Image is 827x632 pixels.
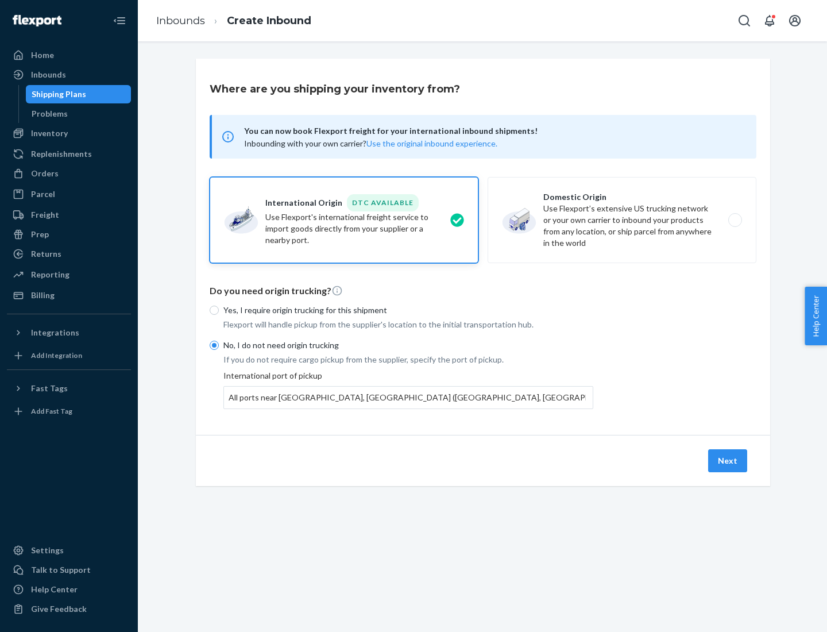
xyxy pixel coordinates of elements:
[7,65,131,84] a: Inbounds
[31,406,72,416] div: Add Fast Tag
[210,82,460,97] h3: Where are you shipping your inventory from?
[244,138,497,148] span: Inbounding with your own carrier?
[31,69,66,80] div: Inbounds
[223,354,593,365] p: If you do not require cargo pickup from the supplier, specify the port of pickup.
[227,14,311,27] a: Create Inbound
[7,124,131,142] a: Inventory
[223,319,593,330] p: Flexport will handle pickup from the supplier's location to the initial transportation hub.
[31,564,91,576] div: Talk to Support
[758,9,781,32] button: Open notifications
[31,327,79,338] div: Integrations
[32,88,86,100] div: Shipping Plans
[31,49,54,61] div: Home
[7,46,131,64] a: Home
[31,128,68,139] div: Inventory
[223,305,593,316] p: Yes, I require origin trucking for this shipment
[7,379,131,398] button: Fast Tags
[32,108,68,120] div: Problems
[31,383,68,394] div: Fast Tags
[223,340,593,351] p: No, I do not need origin trucking
[7,346,131,365] a: Add Integration
[147,4,320,38] ol: breadcrumbs
[7,286,131,305] a: Billing
[7,185,131,203] a: Parcel
[366,138,497,149] button: Use the original inbound experience.
[223,370,593,409] div: International port of pickup
[7,245,131,263] a: Returns
[7,600,131,618] button: Give Feedback
[31,248,61,260] div: Returns
[31,209,59,221] div: Freight
[31,350,82,360] div: Add Integration
[805,287,827,345] button: Help Center
[7,323,131,342] button: Integrations
[31,168,59,179] div: Orders
[7,206,131,224] a: Freight
[13,15,61,26] img: Flexport logo
[31,148,92,160] div: Replenishments
[7,541,131,560] a: Settings
[108,9,131,32] button: Close Navigation
[31,603,87,615] div: Give Feedback
[244,124,743,138] span: You can now book Flexport freight for your international inbound shipments!
[31,188,55,200] div: Parcel
[783,9,806,32] button: Open account menu
[7,145,131,163] a: Replenishments
[31,290,55,301] div: Billing
[7,164,131,183] a: Orders
[210,306,219,315] input: Yes, I require origin trucking for this shipment
[31,545,64,556] div: Settings
[26,85,132,103] a: Shipping Plans
[210,284,756,298] p: Do you need origin trucking?
[31,584,78,595] div: Help Center
[7,225,131,244] a: Prep
[708,449,747,472] button: Next
[7,265,131,284] a: Reporting
[210,341,219,350] input: No, I do not need origin trucking
[31,229,49,240] div: Prep
[26,105,132,123] a: Problems
[7,402,131,421] a: Add Fast Tag
[733,9,756,32] button: Open Search Box
[7,580,131,599] a: Help Center
[156,14,205,27] a: Inbounds
[31,269,69,280] div: Reporting
[7,561,131,579] a: Talk to Support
